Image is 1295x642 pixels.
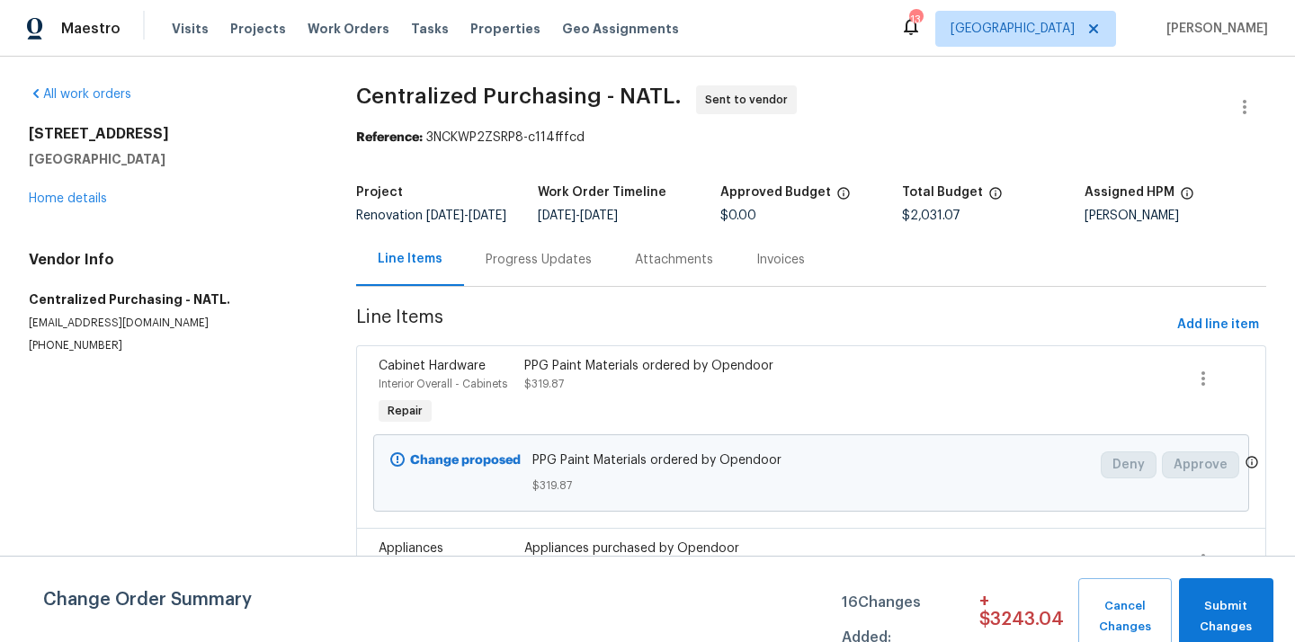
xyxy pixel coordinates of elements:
span: - [538,210,618,222]
span: The total cost of line items that have been proposed by Opendoor. This sum includes line items th... [988,186,1003,210]
div: [PERSON_NAME] [1085,210,1266,222]
span: $319.87 [524,379,564,389]
span: - [426,210,506,222]
span: Add line item [1177,314,1259,336]
span: Properties [470,20,540,38]
span: $2,031.07 [902,210,960,222]
span: Renovation [356,210,506,222]
h4: Vendor Info [29,251,313,269]
span: Sent to vendor [705,91,795,109]
span: [GEOGRAPHIC_DATA] [951,20,1075,38]
span: Centralized Purchasing - NATL. [356,85,682,107]
div: 13 [909,11,922,29]
button: Add line item [1170,308,1266,342]
span: Cabinet Hardware [379,360,486,372]
h5: [GEOGRAPHIC_DATA] [29,150,313,168]
span: $319.87 [532,477,1090,495]
span: Submit Changes [1188,596,1264,638]
div: PPG Paint Materials ordered by Opendoor [524,357,879,375]
span: Appliances [379,542,443,555]
div: Progress Updates [486,251,592,269]
p: [PHONE_NUMBER] [29,338,313,353]
p: [EMAIL_ADDRESS][DOMAIN_NAME] [29,316,313,331]
a: All work orders [29,88,131,101]
div: Line Items [378,250,442,268]
span: Work Orders [308,20,389,38]
a: Home details [29,192,107,205]
h5: Centralized Purchasing - NATL. [29,290,313,308]
span: $0.00 [720,210,756,222]
button: Approve [1162,451,1239,478]
span: Only a market manager or an area construction manager can approve [1245,455,1259,474]
div: Attachments [635,251,713,269]
h5: Assigned HPM [1085,186,1174,199]
span: [DATE] [538,210,576,222]
span: Maestro [61,20,121,38]
span: The total cost of line items that have been approved by both Opendoor and the Trade Partner. This... [836,186,851,210]
div: Appliances purchased by Opendoor [524,539,879,557]
span: Cancel Changes [1087,596,1163,638]
span: [DATE] [580,210,618,222]
span: The hpm assigned to this work order. [1180,186,1194,210]
span: Interior Overall - Cabinets [379,379,507,389]
span: Repair [380,402,430,420]
h5: Project [356,186,403,199]
span: Geo Assignments [562,20,679,38]
h5: Approved Budget [720,186,831,199]
button: Deny [1101,451,1157,478]
h5: Work Order Timeline [538,186,666,199]
span: PPG Paint Materials ordered by Opendoor [532,451,1090,469]
div: 3NCKWP2ZSRP8-c114fffcd [356,129,1266,147]
h2: [STREET_ADDRESS] [29,125,313,143]
span: Projects [230,20,286,38]
b: Reference: [356,131,423,144]
span: Visits [172,20,209,38]
span: [DATE] [469,210,506,222]
span: [DATE] [426,210,464,222]
b: Change proposed [410,454,521,467]
h5: Total Budget [902,186,983,199]
span: [PERSON_NAME] [1159,20,1268,38]
span: Tasks [411,22,449,35]
div: Invoices [756,251,805,269]
span: Line Items [356,308,1170,342]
